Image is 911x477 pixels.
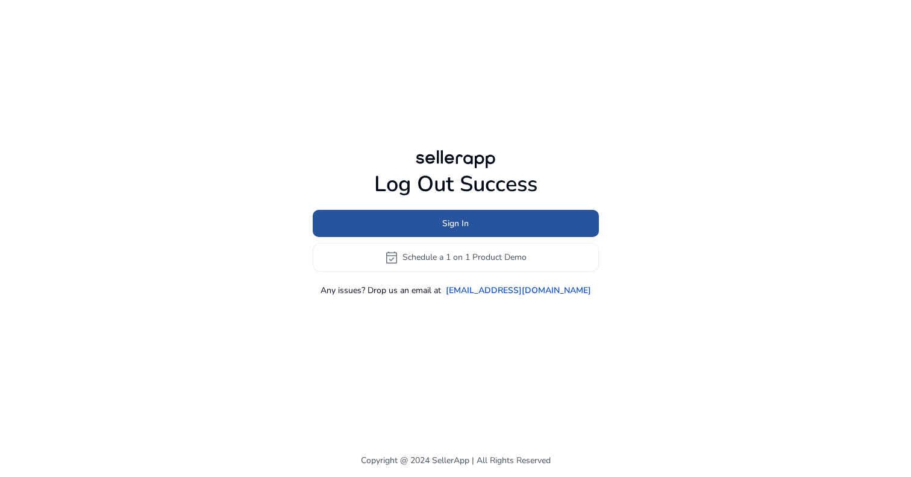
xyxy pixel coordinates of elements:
[384,250,399,265] span: event_available
[313,243,599,272] button: event_availableSchedule a 1 on 1 Product Demo
[446,284,591,297] a: [EMAIL_ADDRESS][DOMAIN_NAME]
[321,284,441,297] p: Any issues? Drop us an email at
[442,217,469,230] span: Sign In
[313,171,599,197] h1: Log Out Success
[313,210,599,237] button: Sign In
